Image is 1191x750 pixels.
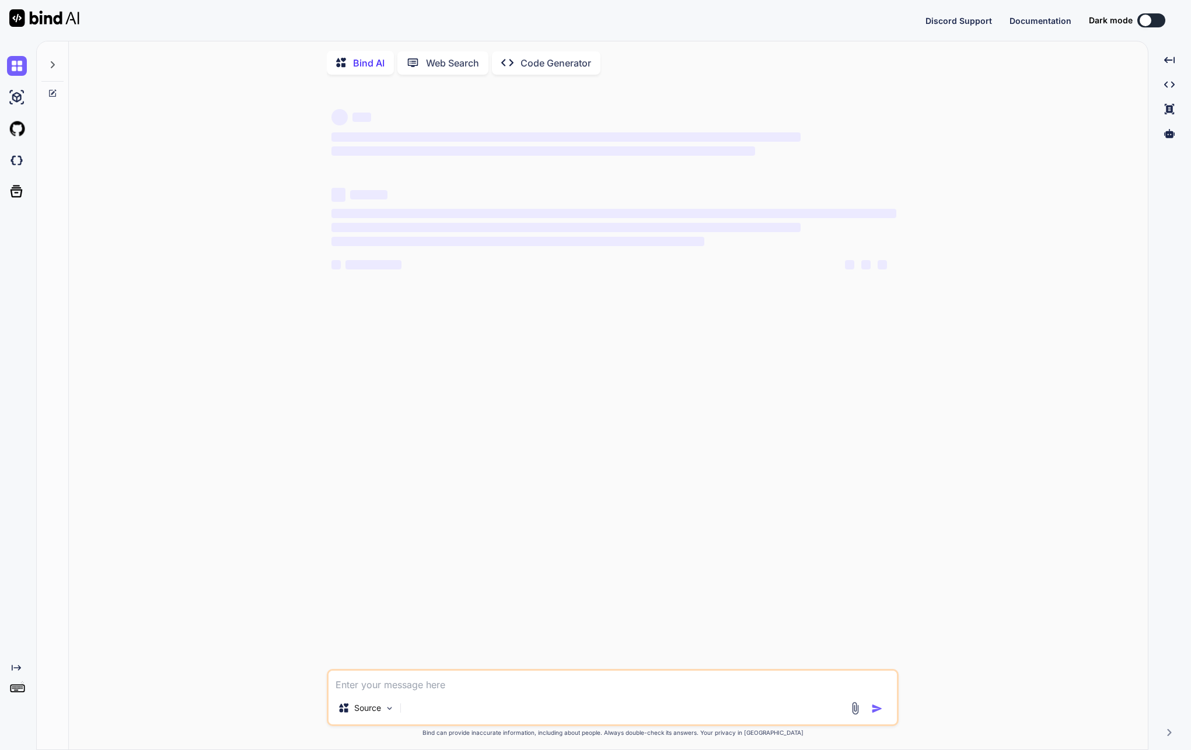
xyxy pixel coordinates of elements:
[7,119,27,139] img: githubLight
[331,260,341,269] span: ‌
[848,702,862,715] img: attachment
[925,15,992,27] button: Discord Support
[331,209,896,218] span: ‌
[385,703,394,713] img: Pick Models
[878,260,887,269] span: ‌
[871,703,883,714] img: icon
[426,56,479,70] p: Web Search
[1089,15,1133,26] span: Dark mode
[331,146,755,156] span: ‌
[521,56,591,70] p: Code Generator
[7,87,27,107] img: ai-studio
[9,9,79,27] img: Bind AI
[845,260,854,269] span: ‌
[350,190,387,199] span: ‌
[352,113,371,122] span: ‌
[331,109,348,125] span: ‌
[331,237,704,246] span: ‌
[331,223,800,232] span: ‌
[327,728,899,737] p: Bind can provide inaccurate information, including about people. Always double-check its answers....
[1010,16,1071,26] span: Documentation
[7,150,27,170] img: darkCloudIdeIcon
[345,260,401,269] span: ‌
[7,56,27,76] img: chat
[861,260,871,269] span: ‌
[331,132,800,142] span: ‌
[354,702,381,714] p: Source
[331,188,345,202] span: ‌
[353,56,385,70] p: Bind AI
[1010,15,1071,27] button: Documentation
[925,16,992,26] span: Discord Support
